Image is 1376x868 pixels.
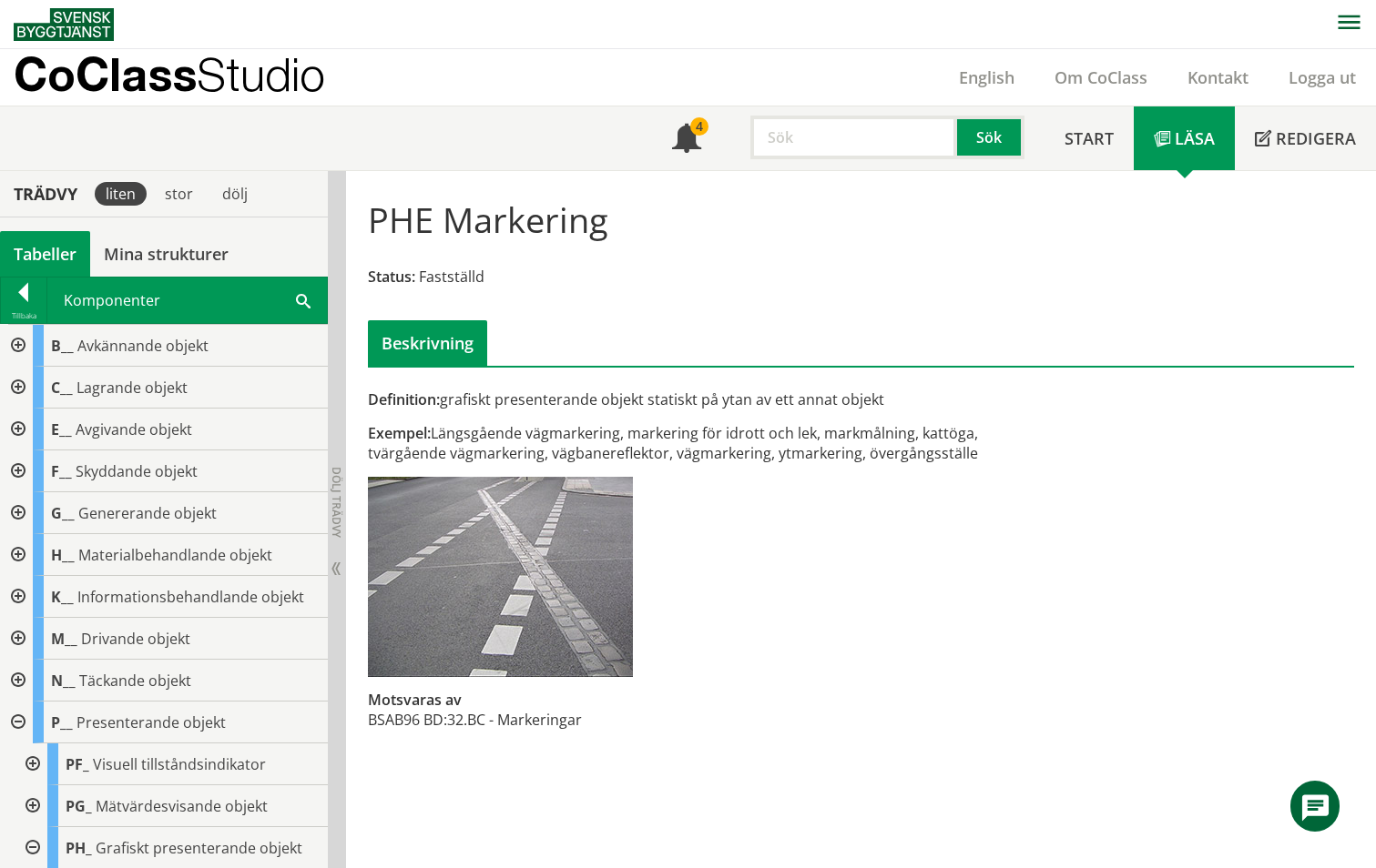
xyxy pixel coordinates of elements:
span: Fastställd [419,267,484,287]
span: Definition: [368,389,440,409]
span: P__ [51,712,73,732]
span: Drivande objekt [81,629,190,649]
td: BSAB96 BD: [368,710,447,730]
a: 4 [652,106,721,170]
a: Läsa [1134,106,1235,170]
a: Start [1045,106,1134,170]
span: Grafiskt presenterande objekt [96,838,302,858]
span: Studio [197,47,325,101]
span: Lagrande objekt [76,378,188,398]
span: Skyddande objekt [76,461,198,481]
div: Beskrivning [368,320,487,366]
td: 32.BC - Markeringar [447,710,582,730]
button: Sök [957,116,1024,159]
span: K__ [51,587,74,607]
span: G__ [51,503,75,523]
span: Materialbehandlande objekt [78,545,272,565]
div: liten [95,182,147,206]
span: E__ [51,419,72,439]
span: F__ [51,461,72,481]
span: Genererande objekt [78,503,217,523]
img: phe-markering.jpg [368,477,633,677]
span: Motsvaras av [368,690,462,710]
div: Trädvy [4,184,87,204]
span: Dölj trädvy [329,467,344,538]
span: C__ [51,378,73,398]
span: Exempel: [368,423,431,443]
span: PH_ [66,838,92,858]
span: Start [1065,127,1114,149]
span: N__ [51,671,76,691]
h1: PHE Markering [368,199,608,239]
span: Notifikationer [672,126,701,155]
span: Sök i tabellen [296,290,311,309]
span: Status: [368,267,415,287]
div: stor [154,182,204,206]
span: Täckande objekt [79,671,191,691]
a: CoClassStudio [14,49,364,106]
div: Tillbaka [1,308,46,323]
div: 4 [690,117,708,136]
span: PF_ [66,754,89,774]
span: M__ [51,629,77,649]
span: Redigera [1276,127,1356,149]
a: Mina strukturer [90,231,242,277]
span: Läsa [1175,127,1215,149]
span: Avgivande objekt [76,419,192,439]
span: B__ [51,336,74,356]
a: English [939,66,1035,88]
a: Om CoClass [1035,66,1167,88]
a: Kontakt [1167,66,1269,88]
span: Visuell tillståndsindikator [93,754,266,774]
div: grafiskt presenterande objekt statiskt på ytan av ett annat objekt [368,389,1018,409]
span: PG_ [66,796,92,816]
input: Sök [750,116,957,159]
div: Komponenter [47,278,327,323]
span: Avkännande objekt [77,336,209,356]
a: Redigera [1235,106,1376,170]
a: Logga ut [1269,66,1376,88]
span: Informationsbehandlande objekt [77,587,304,607]
span: H__ [51,545,75,565]
span: Mätvärdesvisande objekt [96,796,268,816]
div: Längsgående vägmarkering, markering för idrott och lek, markmålning, kattöga, tvärgående vägmarke... [368,423,1018,463]
img: Svensk Byggtjänst [14,8,114,41]
span: Presenterande objekt [76,712,226,732]
p: CoClass [14,64,325,85]
div: dölj [211,182,259,206]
